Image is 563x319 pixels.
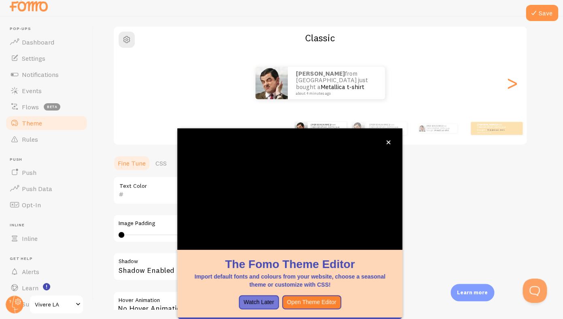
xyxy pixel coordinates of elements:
[22,38,54,46] span: Dashboard
[5,131,88,147] a: Rules
[187,272,393,289] p: Import default fonts and colours from your website, choose a seasonal theme or customize with CSS!
[477,132,509,133] small: about 4 minutes ago
[5,197,88,213] a: Opt-In
[22,284,38,292] span: Learn
[477,123,510,133] p: from [GEOGRAPHIC_DATA] just bought a
[5,230,88,247] a: Inline
[370,123,389,126] strong: [PERSON_NAME]
[5,115,88,131] a: Theme
[187,256,393,272] h1: The Fomo Theme Editor
[523,279,547,303] iframe: Help Scout Beacon - Open
[5,280,88,296] a: Learn
[22,119,42,127] span: Theme
[526,5,558,21] button: Save
[507,54,517,112] div: Next slide
[22,168,36,177] span: Push
[10,26,88,32] span: Pop-ups
[427,125,443,127] strong: [PERSON_NAME]
[419,125,425,132] img: Fomo
[5,34,88,50] a: Dashboard
[10,157,88,162] span: Push
[282,295,341,310] button: Open Theme Editor
[296,70,377,96] p: from [GEOGRAPHIC_DATA] just bought a
[239,295,279,310] button: Watch Later
[119,220,350,227] label: Image Padding
[352,122,365,135] img: Fomo
[22,135,38,143] span: Rules
[296,70,345,77] strong: [PERSON_NAME]
[22,103,39,111] span: Flows
[10,256,88,262] span: Get Help
[22,201,41,209] span: Opt-In
[151,155,172,171] a: CSS
[10,223,88,228] span: Inline
[22,70,59,79] span: Notifications
[311,123,330,126] strong: [PERSON_NAME]
[43,283,50,290] svg: <p>Watch New Feature Tutorials!</p>
[487,128,504,132] a: Metallica t-shirt
[5,164,88,181] a: Push
[22,234,38,242] span: Inline
[427,124,454,133] p: from [GEOGRAPHIC_DATA] just bought a
[435,129,448,132] a: Metallica t-shirt
[113,252,356,282] div: Shadow Enabled
[22,268,39,276] span: Alerts
[321,83,364,91] a: Metallica t-shirt
[44,103,60,111] span: beta
[311,123,343,133] p: from [GEOGRAPHIC_DATA] just bought a
[295,122,308,135] img: Fomo
[22,87,42,95] span: Events
[22,54,45,62] span: Settings
[5,83,88,99] a: Events
[457,289,488,296] p: Learn more
[5,50,88,66] a: Settings
[113,155,151,171] a: Fine Tune
[5,66,88,83] a: Notifications
[370,123,404,133] p: from [GEOGRAPHIC_DATA] just bought a
[5,264,88,280] a: Alerts
[5,99,88,115] a: Flows beta
[22,185,52,193] span: Push Data
[5,181,88,197] a: Push Data
[477,123,497,126] strong: [PERSON_NAME]
[114,32,527,44] h2: Classic
[296,91,374,96] small: about 4 minutes ago
[29,295,84,314] a: Vivere LA
[255,67,288,99] img: Fomo
[384,138,393,147] button: close,
[35,300,73,309] span: Vivere LA
[177,128,402,319] div: The Fomo Theme EditorImport default fonts and colours from your website, choose a seasonal theme ...
[450,284,494,301] div: Learn more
